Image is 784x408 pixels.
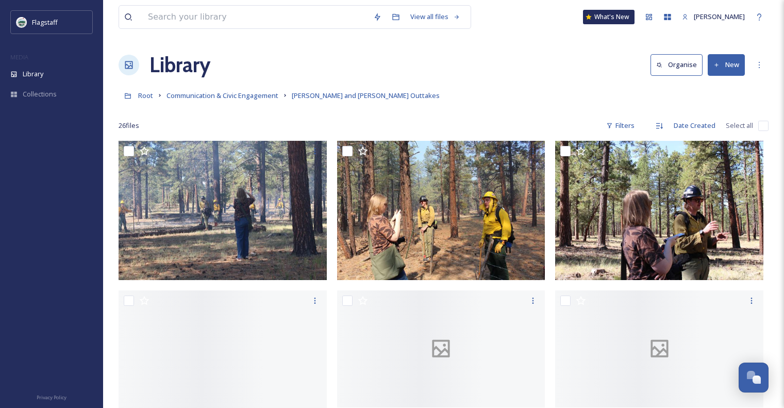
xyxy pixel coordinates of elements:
span: Root [138,91,153,100]
span: 26 file s [119,121,139,130]
span: Communication & Civic Engagement [166,91,278,100]
a: Organise [650,54,708,75]
button: Open Chat [739,363,769,393]
span: Collections [23,89,57,99]
a: [PERSON_NAME] and [PERSON_NAME] Outtakes [292,89,440,102]
a: Library [149,50,210,80]
img: images%20%282%29.jpeg [16,17,27,27]
img: IMG_7014.jpeg [119,141,327,280]
a: Root [138,89,153,102]
span: Select all [726,121,753,130]
span: [PERSON_NAME] [694,12,745,21]
input: Search your library [143,6,368,28]
span: [PERSON_NAME] and [PERSON_NAME] Outtakes [292,91,440,100]
img: IMG_7070.jpeg [337,141,545,280]
div: Date Created [669,116,721,136]
div: Filters [601,116,640,136]
span: Privacy Policy [37,394,66,401]
span: Flagstaff [32,18,58,27]
button: New [708,54,745,75]
span: MEDIA [10,53,28,61]
span: Library [23,69,43,79]
a: What's New [583,10,635,24]
a: View all files [405,7,465,27]
a: Communication & Civic Engagement [166,89,278,102]
a: Privacy Policy [37,390,66,403]
button: Organise [650,54,703,75]
img: IMG_7154.jpeg [555,141,763,280]
a: [PERSON_NAME] [677,7,750,27]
